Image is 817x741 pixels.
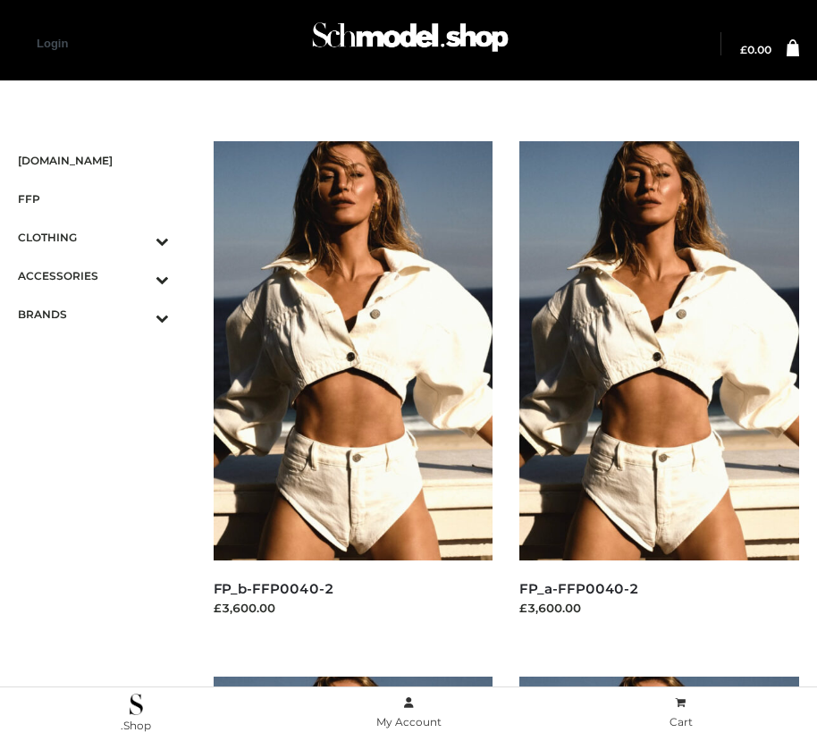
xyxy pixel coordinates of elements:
[519,599,799,617] div: £3,600.00
[18,265,169,286] span: ACCESSORIES
[18,189,169,209] span: FFP
[740,43,747,56] span: £
[376,715,442,728] span: My Account
[106,218,169,257] button: Toggle Submenu
[18,227,169,248] span: CLOTHING
[740,43,771,56] bdi: 0.00
[307,10,513,73] img: Schmodel Admin 964
[304,15,513,73] a: Schmodel Admin 964
[18,141,169,180] a: [DOMAIN_NAME]
[106,257,169,295] button: Toggle Submenu
[18,150,169,171] span: [DOMAIN_NAME]
[18,257,169,295] a: ACCESSORIESToggle Submenu
[18,218,169,257] a: CLOTHINGToggle Submenu
[18,295,169,333] a: BRANDSToggle Submenu
[214,599,493,617] div: £3,600.00
[544,693,817,733] a: Cart
[214,580,334,597] a: FP_b-FFP0040-2
[130,694,143,715] img: .Shop
[740,45,771,55] a: £0.00
[670,715,693,728] span: Cart
[106,295,169,333] button: Toggle Submenu
[519,580,639,597] a: FP_a-FFP0040-2
[273,693,545,733] a: My Account
[121,719,151,732] span: .Shop
[37,37,68,50] a: Login
[18,180,169,218] a: FFP
[18,304,169,324] span: BRANDS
